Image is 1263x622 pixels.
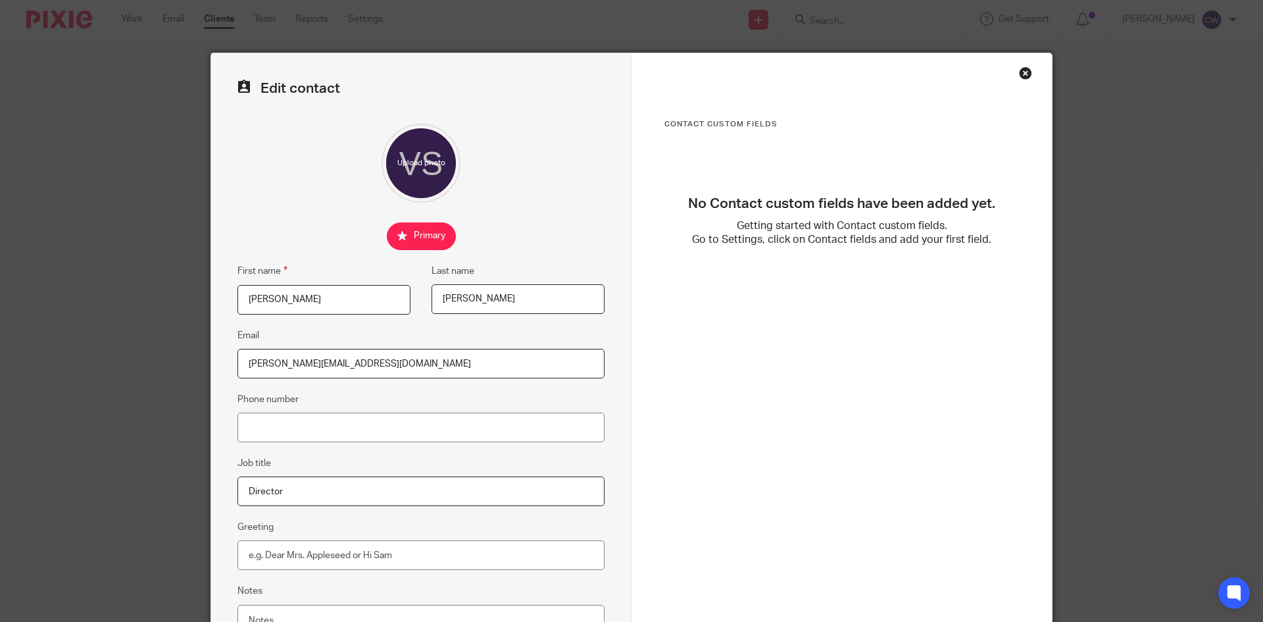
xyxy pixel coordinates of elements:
label: First name [237,263,287,278]
h3: Contact Custom fields [664,119,1019,130]
label: Job title [237,457,271,470]
label: Email [237,329,259,342]
input: e.g. Dear Mrs. Appleseed or Hi Sam [237,540,605,570]
h2: Edit contact [237,80,605,97]
label: Greeting [237,521,274,534]
div: Close this dialog window [1019,66,1032,80]
h3: No Contact custom fields have been added yet. [664,195,1019,213]
label: Last name [432,265,474,278]
label: Notes [237,584,262,598]
label: Phone number [237,393,299,406]
p: Getting started with Contact custom fields. Go to Settings, click on Contact fields and add your ... [664,219,1019,247]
